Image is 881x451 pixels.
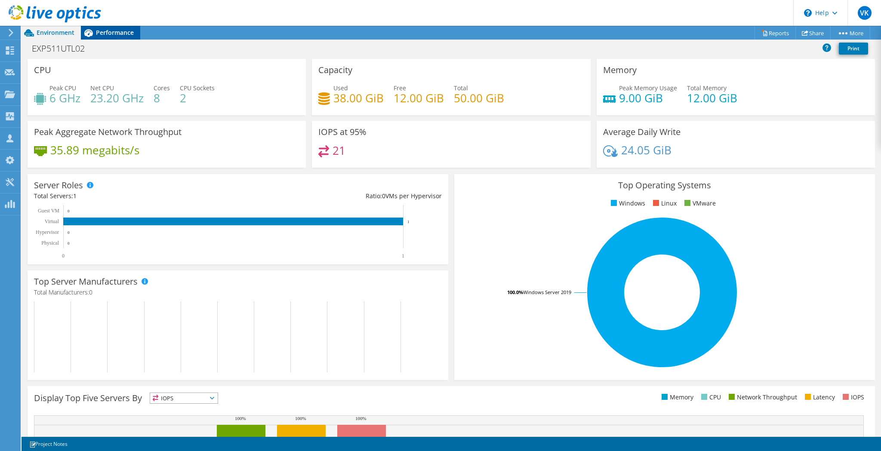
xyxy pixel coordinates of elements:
span: Environment [37,28,74,37]
h4: 23.20 GHz [90,93,144,103]
li: Network Throughput [727,393,797,402]
a: More [830,26,870,40]
text: 100% [355,416,367,421]
li: CPU [699,393,721,402]
h1: EXP511UTL02 [28,44,98,53]
h3: Capacity [318,65,352,75]
span: CPU Sockets [180,84,215,92]
text: Hypervisor [36,229,59,235]
text: 0 [68,230,70,235]
li: VMware [682,199,716,208]
li: Linux [651,199,677,208]
a: Share [795,26,831,40]
h3: Top Server Manufacturers [34,277,138,286]
h4: 6 GHz [49,93,80,103]
div: Total Servers: [34,191,238,201]
a: Reports [755,26,796,40]
span: Net CPU [90,84,114,92]
span: Total [454,84,468,92]
span: Peak CPU [49,84,76,92]
text: Virtual [45,218,59,224]
h4: 24.05 GiB [621,145,672,155]
span: Used [333,84,348,92]
h4: 38.00 GiB [333,93,384,103]
tspan: Windows Server 2019 [523,289,571,295]
h3: Top Operating Systems [461,181,869,190]
h3: Average Daily Write [603,127,681,137]
span: Cores [154,84,170,92]
li: Latency [803,393,835,402]
span: Total Memory [687,84,727,92]
h4: 35.89 megabits/s [50,145,139,155]
a: Project Notes [23,439,74,449]
text: Guest VM [38,208,59,214]
text: Physical [41,240,59,246]
h4: 12.00 GiB [394,93,444,103]
text: 0 [68,241,70,245]
text: 0 [62,253,65,259]
h4: 50.00 GiB [454,93,504,103]
span: Free [394,84,406,92]
text: 0 [68,209,70,213]
h4: Total Manufacturers: [34,288,442,297]
li: Windows [609,199,645,208]
h4: 9.00 GiB [619,93,677,103]
text: 1 [402,253,404,259]
li: Memory [659,393,693,402]
text: 100% [235,416,246,421]
svg: \n [804,9,812,17]
span: VK [858,6,872,20]
li: IOPS [841,393,864,402]
div: Ratio: VMs per Hypervisor [238,191,442,201]
h3: CPU [34,65,51,75]
span: Performance [96,28,134,37]
h4: 12.00 GiB [687,93,737,103]
h3: IOPS at 95% [318,127,367,137]
h4: 8 [154,93,170,103]
span: 1 [73,192,77,200]
a: Print [839,43,868,55]
span: 0 [382,192,385,200]
tspan: 100.0% [507,289,523,295]
text: 1 [407,220,410,224]
h4: 2 [180,93,215,103]
h4: 21 [333,146,345,155]
span: 0 [89,288,92,296]
span: Peak Memory Usage [619,84,677,92]
span: IOPS [150,393,218,403]
h3: Peak Aggregate Network Throughput [34,127,182,137]
h3: Server Roles [34,181,83,190]
h3: Memory [603,65,637,75]
text: 100% [295,416,306,421]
